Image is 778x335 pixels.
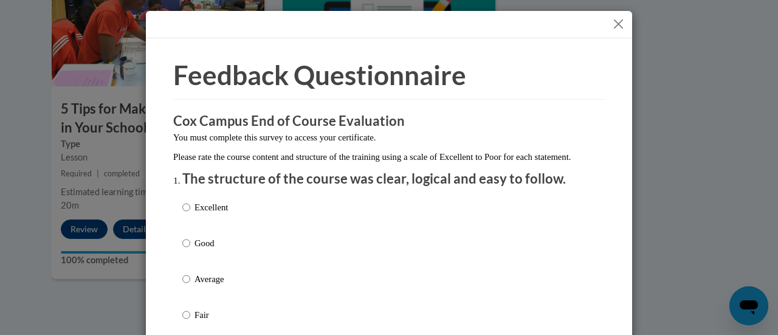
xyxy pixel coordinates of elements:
h3: Cox Campus End of Course Evaluation [173,112,605,131]
input: Excellent [182,201,190,214]
p: Good [194,237,228,250]
p: Please rate the course content and structure of the training using a scale of Excellent to Poor f... [173,150,605,164]
input: Good [182,237,190,250]
p: Fair [194,308,228,322]
p: Excellent [194,201,228,214]
input: Average [182,272,190,286]
p: Average [194,272,228,286]
input: Fair [182,308,190,322]
span: Feedback Questionnaire [173,59,466,91]
p: The structure of the course was clear, logical and easy to follow. [182,170,596,188]
button: Close [611,16,626,32]
p: You must complete this survey to access your certificate. [173,131,605,144]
